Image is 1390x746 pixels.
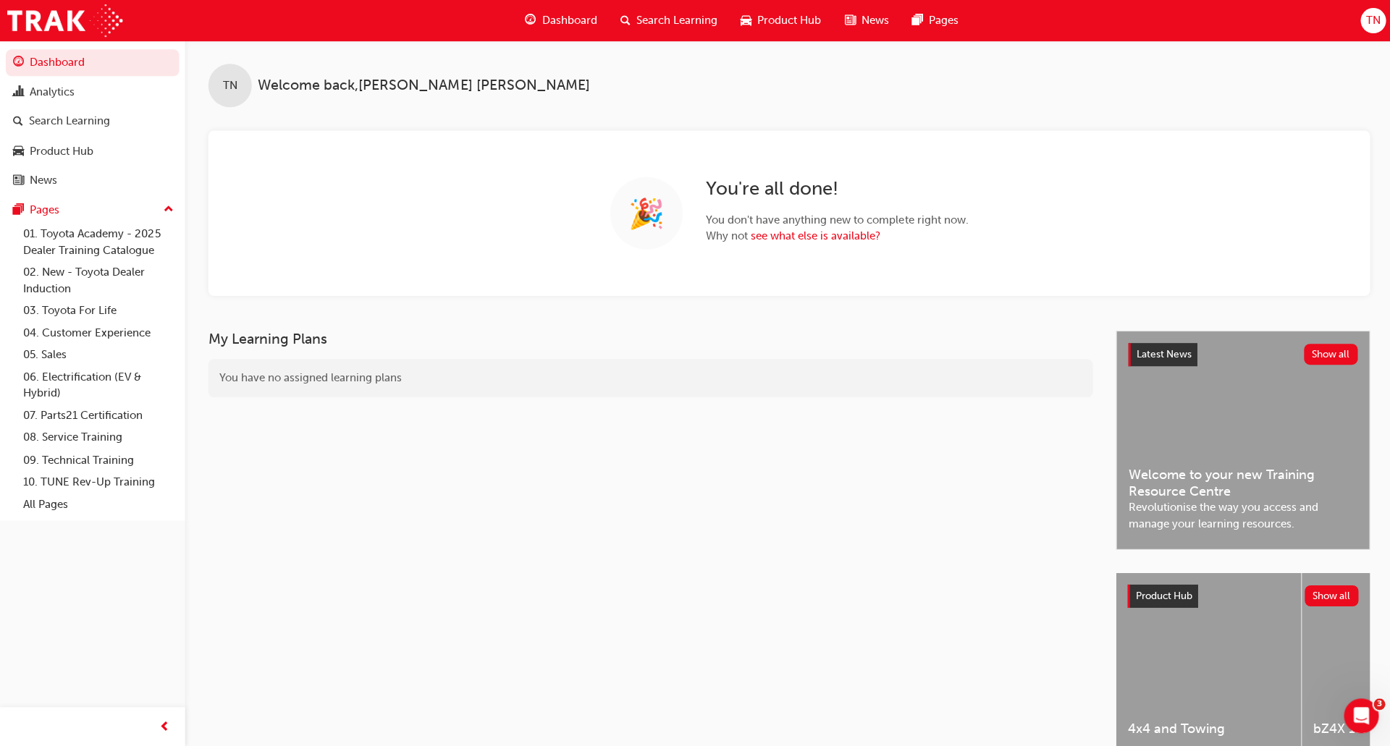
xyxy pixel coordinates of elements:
[756,12,820,29] span: Product Hub
[17,470,179,492] a: 10. TUNE Rev-Up Training
[635,12,716,29] span: Search Learning
[6,49,179,76] a: Dashboard
[1125,719,1286,736] span: 4x4 and Towing
[524,12,535,30] span: guage-icon
[29,113,110,130] div: Search Learning
[910,12,921,30] span: pages-icon
[6,137,179,164] a: Product Hub
[13,56,24,69] span: guage-icon
[1126,498,1355,530] span: Revolutionise the way you access and manage your learning resources.
[13,115,23,128] span: search-icon
[704,177,966,200] h2: You're all done!
[1133,588,1189,601] span: Product Hub
[17,321,179,344] a: 04. Customer Experience
[13,86,24,99] span: chart-icon
[6,79,179,106] a: Analytics
[1370,697,1382,708] span: 3
[17,343,179,365] a: 05. Sales
[1113,330,1367,548] a: Latest NewsShow allWelcome to your new Training Resource CentreRevolutionise the way you access a...
[541,12,596,29] span: Dashboard
[728,6,831,35] a: car-iconProduct Hub
[1362,12,1377,29] span: TN
[6,108,179,135] a: Search Learning
[163,200,173,219] span: up-icon
[30,171,57,188] div: News
[704,227,966,244] span: Why not
[739,12,750,30] span: car-icon
[30,84,75,101] div: Analytics
[6,196,179,223] button: Pages
[17,492,179,514] a: All Pages
[1126,342,1355,365] a: Latest NewsShow all
[17,222,179,260] a: 01. Toyota Academy - 2025 Dealer Training Catalogue
[222,77,237,94] span: TN
[30,201,59,218] div: Pages
[927,12,956,29] span: Pages
[1357,8,1383,33] button: TN
[13,203,24,216] span: pages-icon
[13,145,24,158] span: car-icon
[831,6,898,35] a: news-iconNews
[6,46,179,196] button: DashboardAnalyticsSearch LearningProduct HubNews
[17,425,179,448] a: 08. Service Training
[704,211,966,228] span: You don't have anything new to complete right now.
[13,174,24,187] span: news-icon
[898,6,968,35] a: pages-iconPages
[1302,584,1356,605] button: Show all
[1125,583,1355,606] a: Product HubShow all
[513,6,607,35] a: guage-iconDashboard
[17,404,179,426] a: 07. Parts21 Certification
[257,77,589,94] span: Welcome back , [PERSON_NAME] [PERSON_NAME]
[17,365,179,404] a: 06. Electrification (EV & Hybrid)
[627,205,663,221] span: 🎉
[859,12,887,29] span: News
[619,12,629,30] span: search-icon
[17,448,179,470] a: 09. Technical Training
[1301,343,1355,364] button: Show all
[159,717,170,735] span: prev-icon
[1341,697,1376,732] iframe: Intercom live chat
[843,12,854,30] span: news-icon
[17,299,179,321] a: 03. Toyota For Life
[749,229,879,242] a: see what else is available?
[6,166,179,193] a: News
[208,330,1090,347] h3: My Learning Plans
[30,143,93,159] div: Product Hub
[1134,347,1189,360] span: Latest News
[7,4,122,37] img: Trak
[607,6,728,35] a: search-iconSearch Learning
[1126,465,1355,498] span: Welcome to your new Training Resource Centre
[208,358,1090,397] div: You have no assigned learning plans
[17,260,179,299] a: 02. New - Toyota Dealer Induction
